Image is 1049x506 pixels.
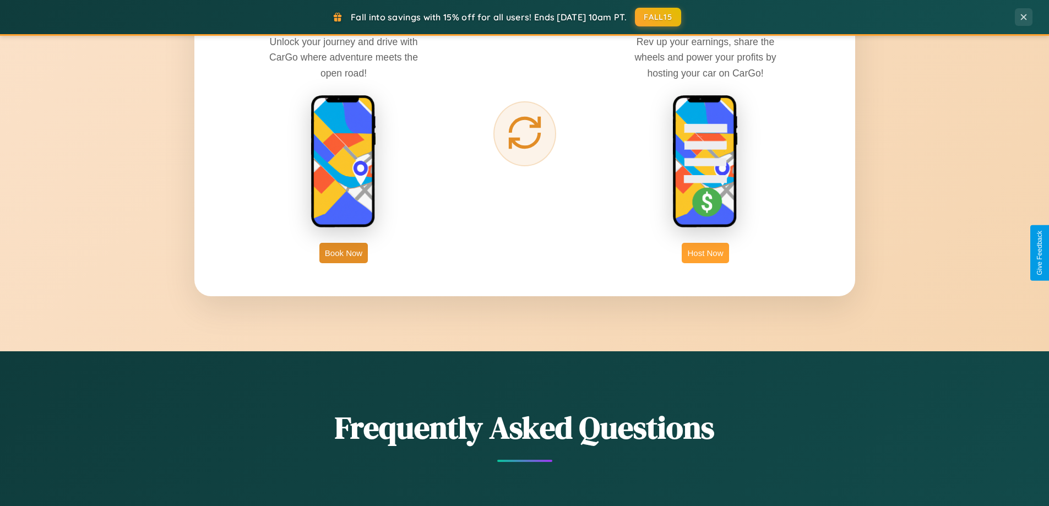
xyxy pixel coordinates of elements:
button: Book Now [319,243,368,263]
img: rent phone [311,95,377,229]
button: FALL15 [635,8,681,26]
span: Fall into savings with 15% off for all users! Ends [DATE] 10am PT. [351,12,627,23]
h2: Frequently Asked Questions [194,406,855,449]
button: Host Now [682,243,729,263]
p: Rev up your earnings, share the wheels and power your profits by hosting your car on CarGo! [623,34,788,80]
img: host phone [672,95,738,229]
p: Unlock your journey and drive with CarGo where adventure meets the open road! [261,34,426,80]
div: Give Feedback [1036,231,1043,275]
